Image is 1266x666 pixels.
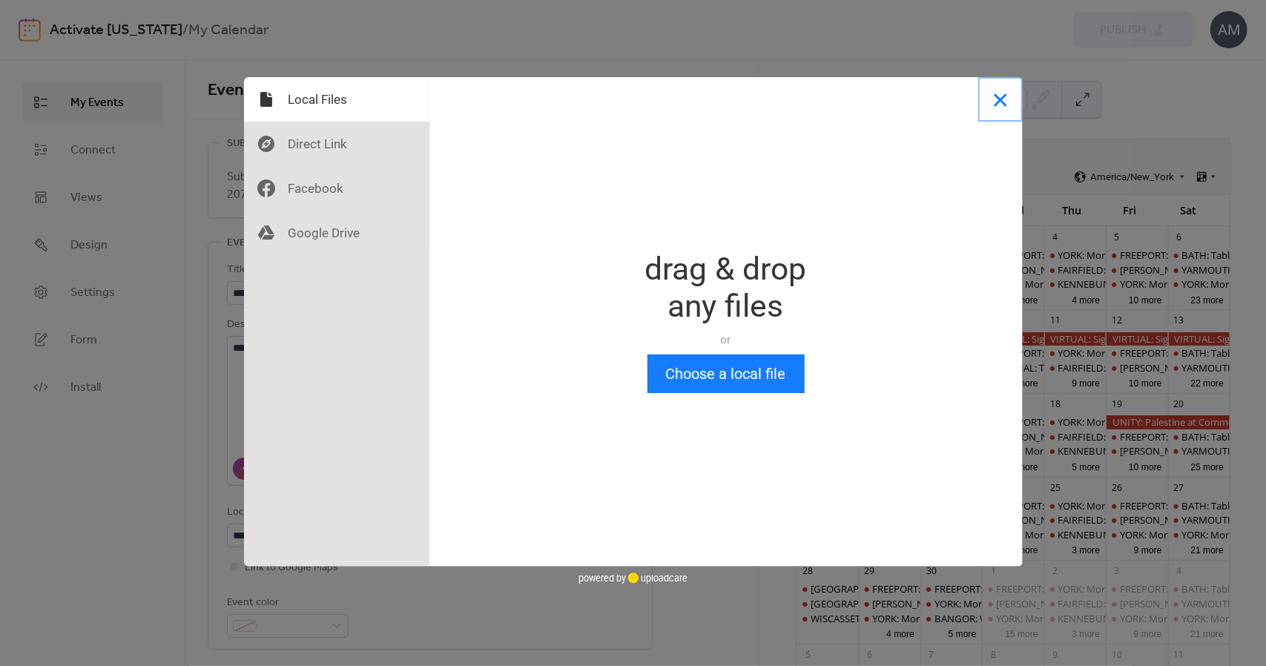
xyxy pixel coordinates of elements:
div: or [645,332,807,347]
div: Facebook [244,166,429,211]
div: Local Files [244,77,429,122]
div: Google Drive [244,211,429,255]
div: powered by [578,567,688,589]
button: Close [978,77,1023,122]
div: Direct Link [244,122,429,166]
button: Choose a local file [647,355,805,393]
div: drag & drop any files [645,251,807,325]
a: uploadcare [626,573,688,584]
